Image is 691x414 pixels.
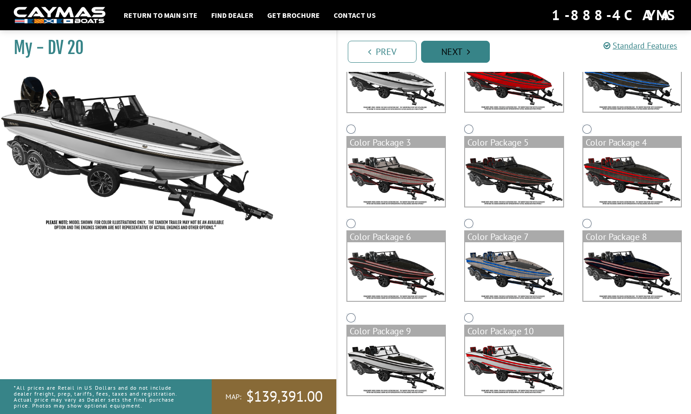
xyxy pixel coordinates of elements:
[347,137,445,148] div: Color Package 3
[583,53,681,112] img: color_package_383.png
[465,137,563,148] div: Color Package 5
[329,9,380,21] a: Contact Us
[347,337,445,395] img: color_package_390.png
[14,7,105,24] img: white-logo-c9c8dbefe5ff5ceceb0f0178aa75bf4bb51f6bca0971e226c86eb53dfe498488.png
[465,231,563,242] div: Color Package 7
[347,53,445,112] img: DV22-Base-Layer.png
[421,41,490,63] a: Next
[207,9,258,21] a: Find Dealer
[14,380,191,414] p: *All prices are Retail in US Dollars and do not include dealer freight, prep, tariffs, fees, taxe...
[246,387,323,406] span: $139,391.00
[583,242,681,301] img: color_package_389.png
[465,337,563,395] img: color_package_391.png
[603,40,677,51] a: Standard Features
[552,5,677,25] div: 1-888-4CAYMAS
[119,9,202,21] a: Return to main site
[583,137,681,148] div: Color Package 4
[465,326,563,337] div: Color Package 10
[583,231,681,242] div: Color Package 8
[347,148,445,207] img: color_package_384.png
[465,53,563,112] img: color_package_382.png
[225,392,241,402] span: MAP:
[14,38,313,58] h1: My - DV 20
[347,242,445,301] img: color_package_387.png
[345,39,691,63] ul: Pagination
[583,148,681,207] img: color_package_386.png
[348,41,417,63] a: Prev
[465,148,563,207] img: color_package_385.png
[347,231,445,242] div: Color Package 6
[465,242,563,301] img: color_package_388.png
[347,326,445,337] div: Color Package 9
[263,9,324,21] a: Get Brochure
[212,379,336,414] a: MAP:$139,391.00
